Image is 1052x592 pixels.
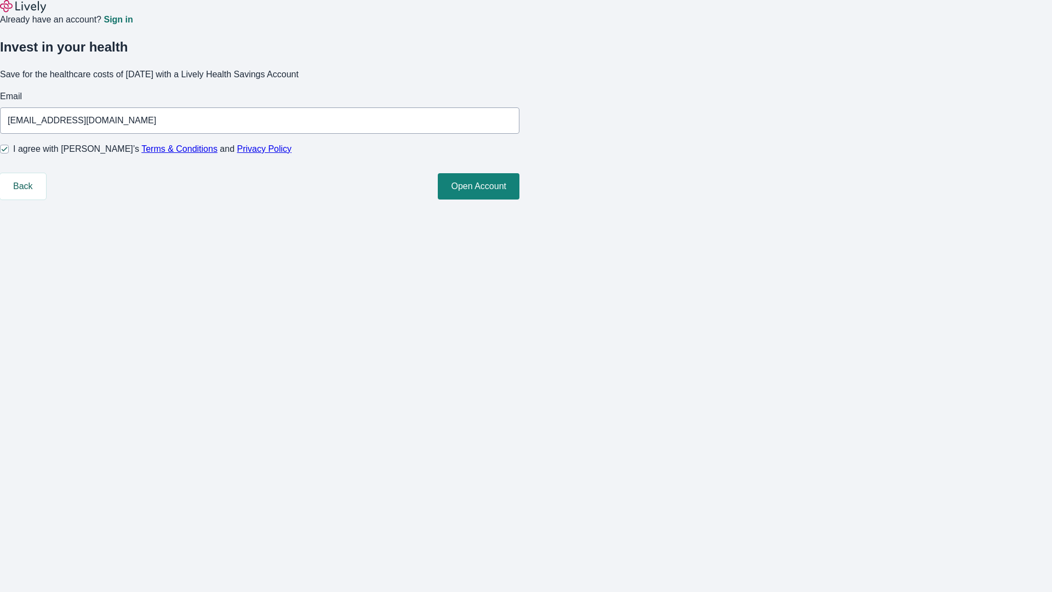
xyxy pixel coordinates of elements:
a: Sign in [104,15,133,24]
button: Open Account [438,173,519,200]
a: Terms & Conditions [141,144,218,153]
span: I agree with [PERSON_NAME]’s and [13,143,291,156]
a: Privacy Policy [237,144,292,153]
